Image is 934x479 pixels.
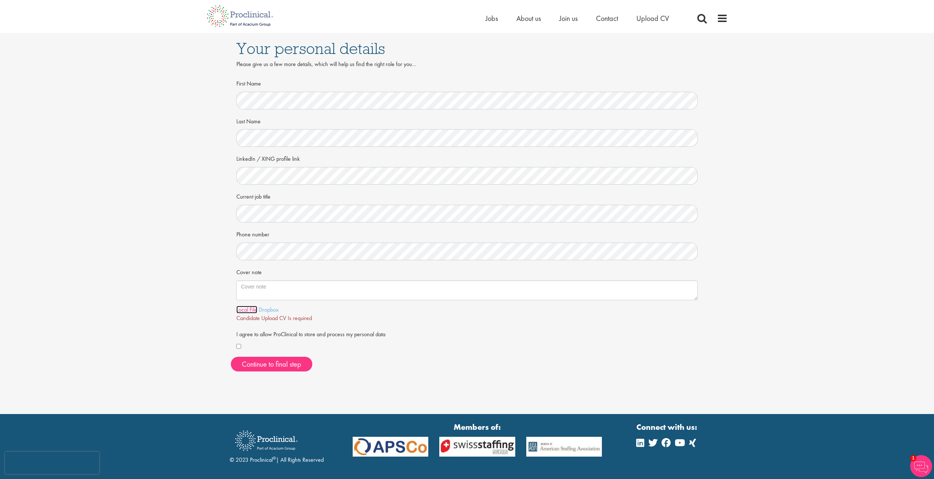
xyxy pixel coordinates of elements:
[516,14,541,23] a: About us
[236,328,385,339] label: I agree to allow ProClinical to store and process my personal data
[596,14,618,23] a: Contact
[486,14,498,23] a: Jobs
[636,421,699,433] strong: Connect with us:
[5,452,99,474] iframe: reCAPTCHA
[236,115,261,126] label: Last Name
[434,437,521,457] img: APSCo
[231,357,312,371] button: Continue to final step
[236,190,270,201] label: Current job title
[236,77,261,88] label: First Name
[910,455,932,477] img: Chatbot
[347,437,434,457] img: APSCo
[236,152,300,163] label: LinkedIn / XING profile link
[636,14,669,23] a: Upload CV
[273,455,276,461] sup: ®
[236,266,262,277] label: Cover note
[242,359,301,369] span: Continue to final step
[353,421,602,433] strong: Members of:
[259,306,279,313] a: Dropbox
[230,425,324,464] div: © 2023 Proclinical | All Rights Reserved
[559,14,578,23] a: Join us
[236,314,312,322] span: Candidate Upload CV Is required
[236,228,269,239] label: Phone number
[236,60,698,77] div: Please give us a few more details, which will help us find the right role for you...
[910,455,916,461] span: 1
[236,306,257,313] a: Local File
[521,437,608,457] img: APSCo
[230,425,303,456] img: Proclinical Recruitment
[236,40,698,57] h1: Your personal details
